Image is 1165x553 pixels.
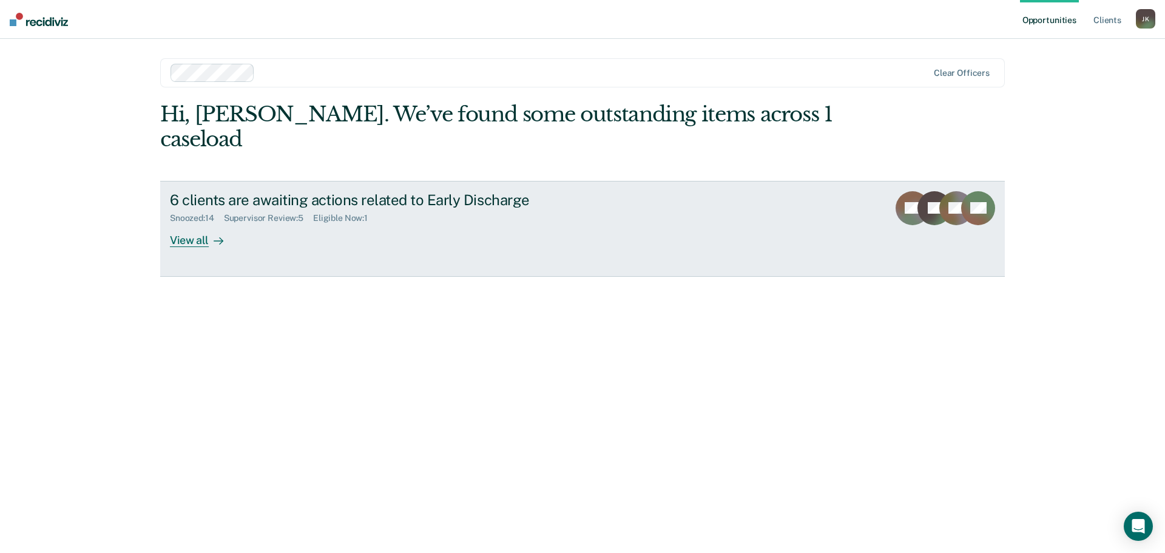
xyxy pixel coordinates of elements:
div: Hi, [PERSON_NAME]. We’ve found some outstanding items across 1 caseload [160,102,836,152]
div: Snoozed : 14 [170,213,224,223]
button: JK [1136,9,1155,29]
div: Supervisor Review : 5 [224,213,313,223]
div: Open Intercom Messenger [1124,512,1153,541]
a: 6 clients are awaiting actions related to Early DischargeSnoozed:14Supervisor Review:5Eligible No... [160,181,1005,277]
div: 6 clients are awaiting actions related to Early Discharge [170,191,596,209]
div: View all [170,223,238,247]
img: Recidiviz [10,13,68,26]
div: Eligible Now : 1 [313,213,377,223]
div: Clear officers [934,68,990,78]
div: J K [1136,9,1155,29]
